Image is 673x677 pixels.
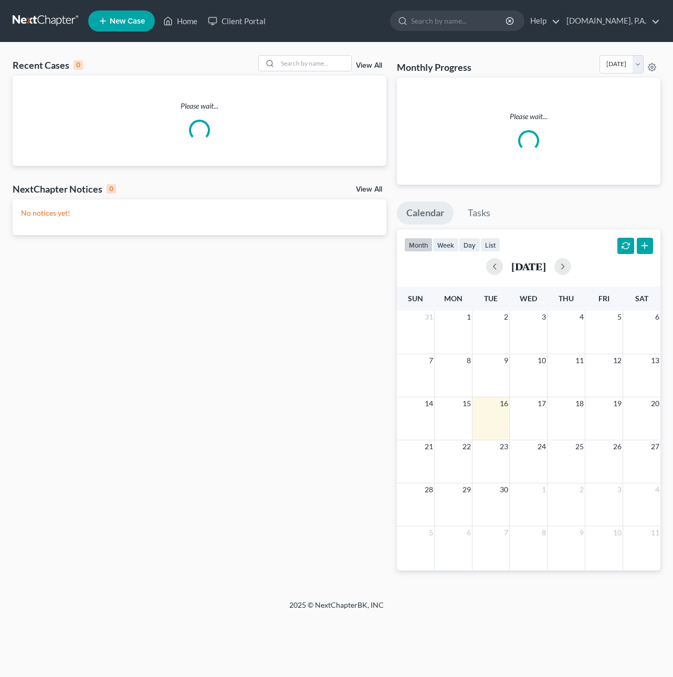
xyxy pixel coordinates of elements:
[461,483,472,496] span: 29
[612,397,623,410] span: 19
[37,600,636,619] div: 2025 © NextChapterBK, INC
[650,397,660,410] span: 20
[461,440,472,453] span: 22
[511,261,546,272] h2: [DATE]
[444,294,462,303] span: Mon
[203,12,271,30] a: Client Portal
[654,311,660,323] span: 6
[466,354,472,367] span: 8
[503,354,509,367] span: 9
[424,311,434,323] span: 31
[612,526,623,539] span: 10
[21,208,378,218] p: No notices yet!
[537,440,547,453] span: 24
[397,202,454,225] a: Calendar
[499,483,509,496] span: 30
[537,354,547,367] span: 10
[466,311,472,323] span: 1
[574,354,585,367] span: 11
[499,397,509,410] span: 16
[408,294,423,303] span: Sun
[424,483,434,496] span: 28
[579,311,585,323] span: 4
[405,111,653,122] p: Please wait...
[612,440,623,453] span: 26
[650,440,660,453] span: 27
[356,62,382,69] a: View All
[520,294,537,303] span: Wed
[404,238,433,252] button: month
[356,186,382,193] a: View All
[574,440,585,453] span: 25
[503,311,509,323] span: 2
[484,294,498,303] span: Tue
[397,61,471,73] h3: Monthly Progress
[612,354,623,367] span: 12
[13,183,116,195] div: NextChapter Notices
[598,294,609,303] span: Fri
[616,483,623,496] span: 3
[110,17,145,25] span: New Case
[411,11,507,30] input: Search by name...
[158,12,203,30] a: Home
[107,184,116,194] div: 0
[278,56,351,71] input: Search by name...
[650,526,660,539] span: 11
[541,483,547,496] span: 1
[458,202,500,225] a: Tasks
[13,101,386,111] p: Please wait...
[650,354,660,367] span: 13
[541,311,547,323] span: 3
[579,526,585,539] span: 9
[428,526,434,539] span: 5
[559,294,574,303] span: Thu
[525,12,560,30] a: Help
[574,397,585,410] span: 18
[461,397,472,410] span: 15
[13,59,83,71] div: Recent Cases
[541,526,547,539] span: 8
[424,397,434,410] span: 14
[433,238,459,252] button: week
[480,238,500,252] button: list
[561,12,660,30] a: [DOMAIN_NAME], P.A.
[424,440,434,453] span: 21
[503,526,509,539] span: 7
[499,440,509,453] span: 23
[428,354,434,367] span: 7
[654,483,660,496] span: 4
[579,483,585,496] span: 2
[73,60,83,70] div: 0
[537,397,547,410] span: 17
[635,294,648,303] span: Sat
[466,526,472,539] span: 6
[459,238,480,252] button: day
[616,311,623,323] span: 5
